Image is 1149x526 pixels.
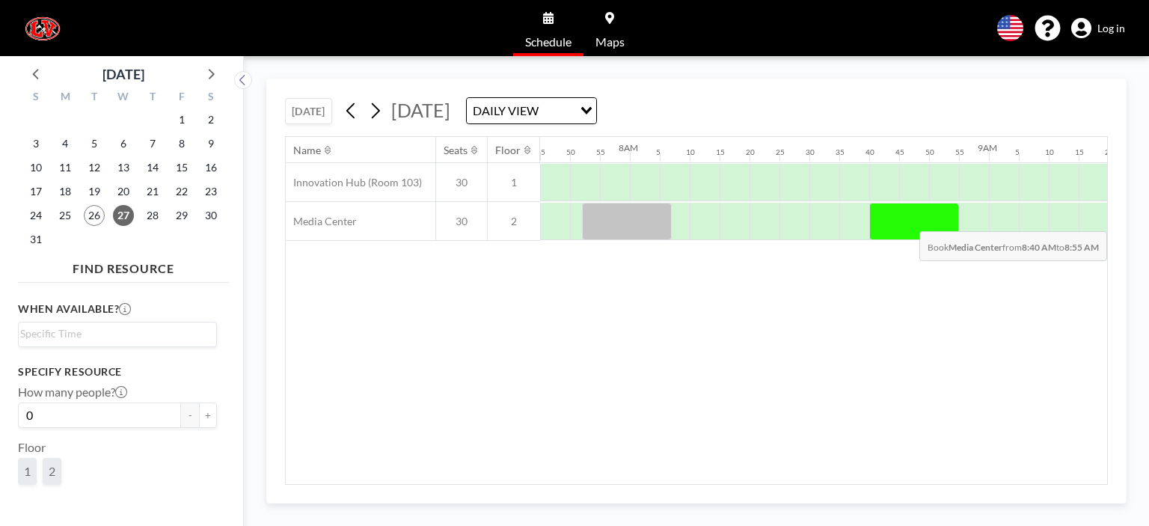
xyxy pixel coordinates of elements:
[55,205,76,226] span: Monday, August 25, 2025
[436,215,487,228] span: 30
[22,88,51,108] div: S
[619,142,638,153] div: 8AM
[595,36,625,48] span: Maps
[25,157,46,178] span: Sunday, August 10, 2025
[746,147,755,157] div: 20
[167,88,196,108] div: F
[49,464,55,479] span: 2
[919,231,1107,261] span: Book from to
[200,205,221,226] span: Saturday, August 30, 2025
[18,365,217,379] h3: Specify resource
[55,133,76,154] span: Monday, August 4, 2025
[25,133,46,154] span: Sunday, August 3, 2025
[865,147,874,157] div: 40
[19,322,216,345] div: Search for option
[25,229,46,250] span: Sunday, August 31, 2025
[488,215,540,228] span: 2
[102,64,144,85] div: [DATE]
[1045,147,1054,157] div: 10
[391,99,450,121] span: [DATE]
[84,181,105,202] span: Tuesday, August 19, 2025
[51,88,80,108] div: M
[1015,147,1020,157] div: 5
[495,144,521,157] div: Floor
[895,147,904,157] div: 45
[113,205,134,226] span: Wednesday, August 27, 2025
[436,176,487,189] span: 30
[1071,18,1125,39] a: Log in
[84,133,105,154] span: Tuesday, August 5, 2025
[686,147,695,157] div: 10
[25,205,46,226] span: Sunday, August 24, 2025
[171,109,192,130] span: Friday, August 1, 2025
[20,325,208,342] input: Search for option
[955,147,964,157] div: 55
[776,147,785,157] div: 25
[18,385,127,400] label: How many people?
[536,147,545,157] div: 45
[113,181,134,202] span: Wednesday, August 20, 2025
[596,147,605,157] div: 55
[949,242,1002,253] b: Media Center
[171,157,192,178] span: Friday, August 15, 2025
[109,88,138,108] div: W
[55,181,76,202] span: Monday, August 18, 2025
[467,98,596,123] div: Search for option
[806,147,815,157] div: 30
[293,144,321,157] div: Name
[1105,147,1114,157] div: 20
[142,205,163,226] span: Thursday, August 28, 2025
[200,109,221,130] span: Saturday, August 2, 2025
[1097,22,1125,35] span: Log in
[171,133,192,154] span: Friday, August 8, 2025
[488,176,540,189] span: 1
[200,157,221,178] span: Saturday, August 16, 2025
[24,464,31,479] span: 1
[543,101,572,120] input: Search for option
[1022,242,1056,253] b: 8:40 AM
[25,181,46,202] span: Sunday, August 17, 2025
[113,133,134,154] span: Wednesday, August 6, 2025
[836,147,845,157] div: 35
[138,88,167,108] div: T
[566,147,575,157] div: 50
[470,101,542,120] span: DAILY VIEW
[200,133,221,154] span: Saturday, August 9, 2025
[286,215,357,228] span: Media Center
[286,176,422,189] span: Innovation Hub (Room 103)
[55,157,76,178] span: Monday, August 11, 2025
[80,88,109,108] div: T
[24,13,61,43] img: organization-logo
[1075,147,1084,157] div: 15
[716,147,725,157] div: 15
[285,98,332,124] button: [DATE]
[525,36,572,48] span: Schedule
[1064,242,1099,253] b: 8:55 AM
[18,255,229,276] h4: FIND RESOURCE
[171,205,192,226] span: Friday, August 29, 2025
[142,157,163,178] span: Thursday, August 14, 2025
[978,142,997,153] div: 9AM
[142,181,163,202] span: Thursday, August 21, 2025
[113,157,134,178] span: Wednesday, August 13, 2025
[84,157,105,178] span: Tuesday, August 12, 2025
[84,205,105,226] span: Tuesday, August 26, 2025
[142,133,163,154] span: Thursday, August 7, 2025
[199,403,217,428] button: +
[196,88,225,108] div: S
[200,181,221,202] span: Saturday, August 23, 2025
[656,147,661,157] div: 5
[925,147,934,157] div: 50
[444,144,468,157] div: Seats
[181,403,199,428] button: -
[171,181,192,202] span: Friday, August 22, 2025
[18,440,46,455] label: Floor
